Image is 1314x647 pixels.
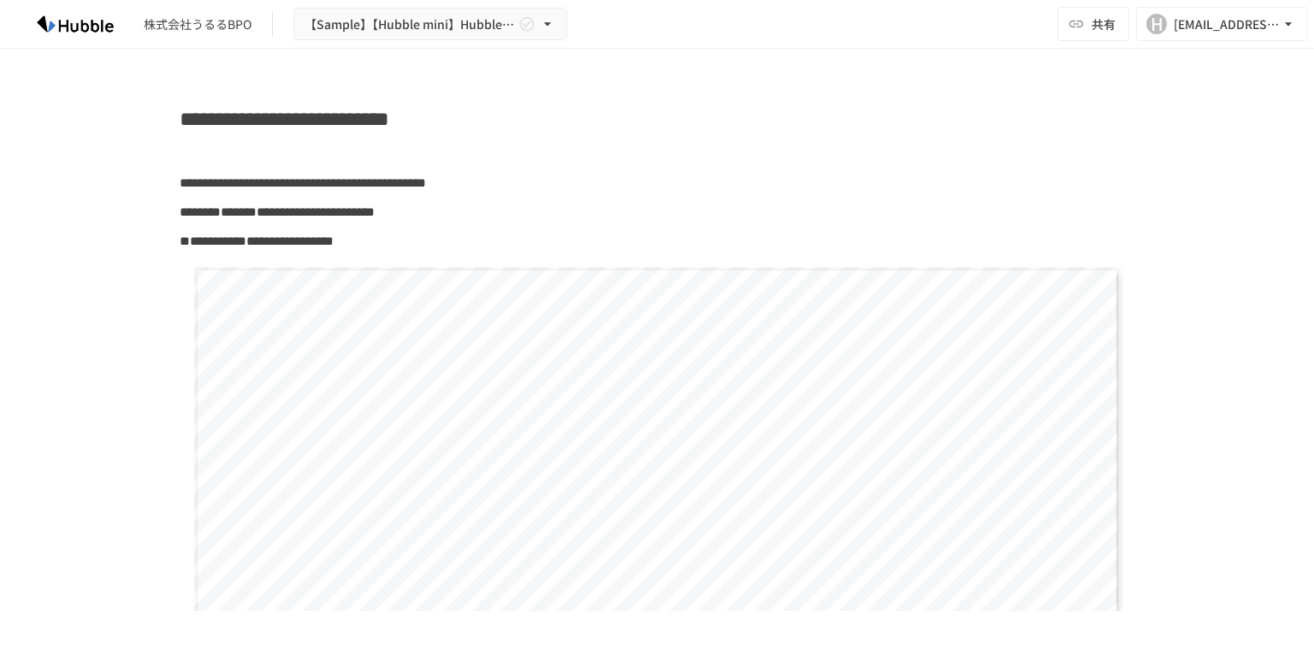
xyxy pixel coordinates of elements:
[21,10,130,38] img: HzDRNkGCf7KYO4GfwKnzITak6oVsp5RHeZBEM1dQFiQ
[144,15,252,33] div: 株式会社うるるBPO
[1146,14,1167,34] div: H
[1057,7,1129,41] button: 共有
[1174,14,1280,35] div: [EMAIL_ADDRESS][DOMAIN_NAME]
[1092,15,1116,33] span: 共有
[1136,7,1307,41] button: H[EMAIL_ADDRESS][DOMAIN_NAME]
[293,8,567,41] button: 【Sample】【Hubble mini】Hubble×企業名 オンボーディングプロジェクト
[305,14,515,35] span: 【Sample】【Hubble mini】Hubble×企業名 オンボーディングプロジェクト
